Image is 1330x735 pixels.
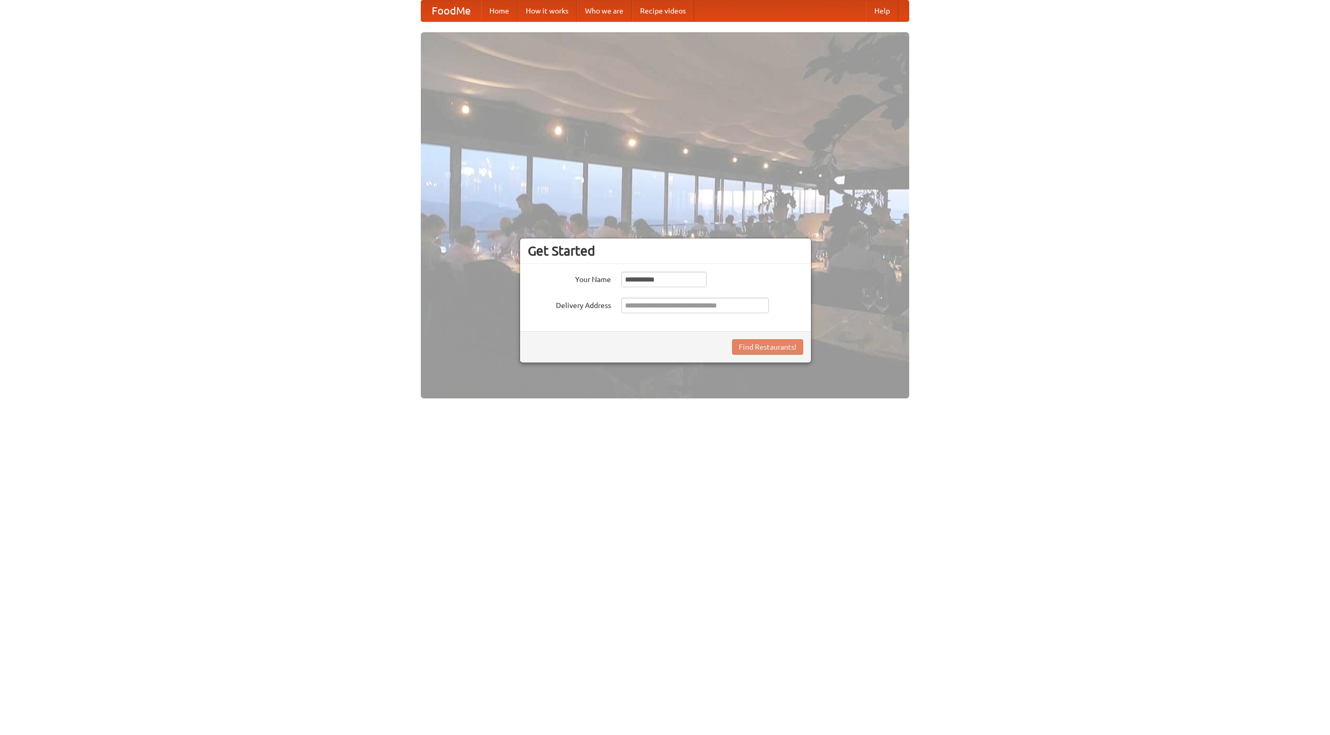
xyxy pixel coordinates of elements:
h3: Get Started [528,243,803,259]
a: FoodMe [421,1,481,21]
label: Delivery Address [528,298,611,311]
label: Your Name [528,272,611,285]
a: How it works [517,1,577,21]
a: Recipe videos [632,1,694,21]
a: Who we are [577,1,632,21]
a: Help [866,1,898,21]
a: Home [481,1,517,21]
button: Find Restaurants! [732,339,803,355]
